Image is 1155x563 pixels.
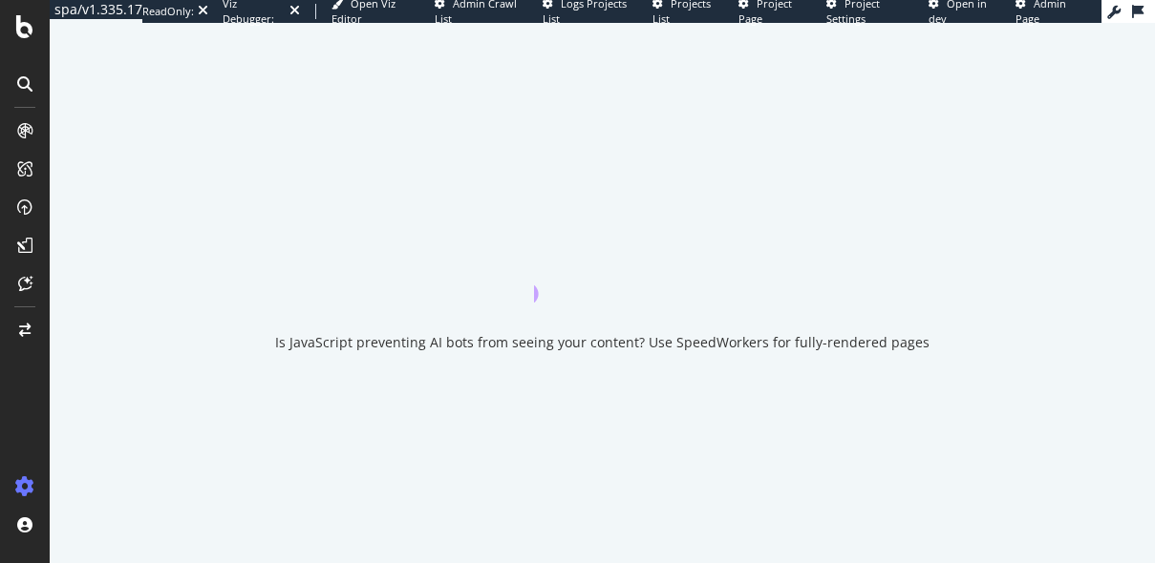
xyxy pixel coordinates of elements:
[275,333,930,352] div: Is JavaScript preventing AI bots from seeing your content? Use SpeedWorkers for fully-rendered pages
[534,234,672,302] div: animation
[142,4,194,19] div: ReadOnly:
